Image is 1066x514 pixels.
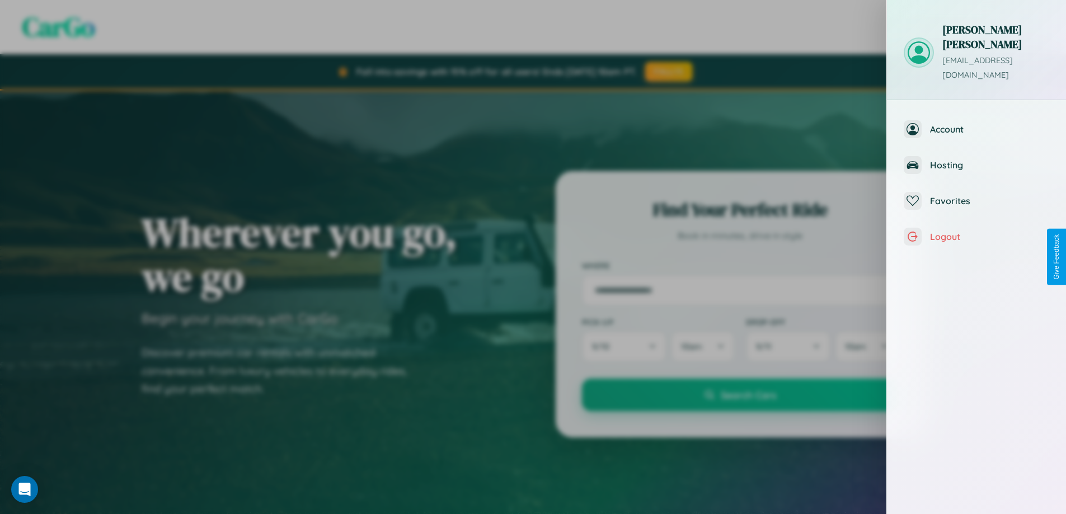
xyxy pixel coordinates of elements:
p: [EMAIL_ADDRESS][DOMAIN_NAME] [942,54,1049,83]
span: Logout [930,231,1049,242]
span: Account [930,124,1049,135]
button: Hosting [887,147,1066,183]
button: Account [887,111,1066,147]
button: Favorites [887,183,1066,219]
span: Favorites [930,195,1049,206]
h3: [PERSON_NAME] [PERSON_NAME] [942,22,1049,51]
button: Logout [887,219,1066,254]
div: Give Feedback [1053,234,1060,280]
span: Hosting [930,159,1049,171]
div: Open Intercom Messenger [11,476,38,503]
